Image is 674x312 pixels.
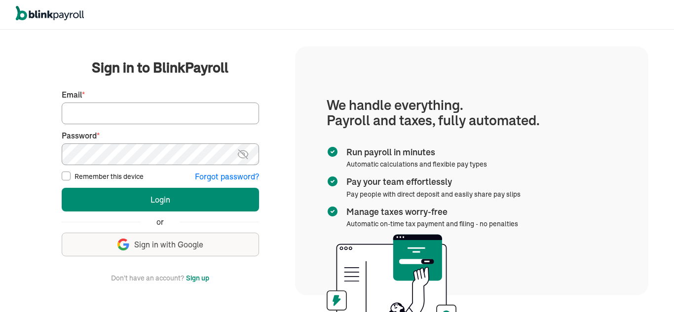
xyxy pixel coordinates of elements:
[327,146,338,158] img: checkmark
[134,239,203,250] span: Sign in with Google
[156,216,164,228] span: or
[327,175,338,187] img: checkmark
[346,190,521,199] span: Pay people with direct deposit and easily share pay slips
[62,130,259,141] label: Password
[117,239,129,250] img: google
[327,206,338,217] img: checkmark
[62,89,259,101] label: Email
[62,188,259,211] button: Login
[186,272,209,284] button: Sign up
[62,103,259,124] input: Your email address
[195,171,259,182] button: Forgot password?
[16,6,84,21] img: logo
[111,272,184,284] span: Don't have an account?
[346,175,517,188] span: Pay your team effortlessly
[75,172,144,181] label: Remember this device
[327,98,617,128] h1: We handle everything. Payroll and taxes, fully automated.
[346,206,514,218] span: Manage taxes worry-free
[62,233,259,256] button: Sign in with Google
[92,58,228,77] span: Sign in to BlinkPayroll
[346,160,487,169] span: Automatic calculations and flexible pay types
[346,219,518,228] span: Automatic on-time tax payment and filing - no penalties
[346,146,483,159] span: Run payroll in minutes
[237,148,249,160] img: eye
